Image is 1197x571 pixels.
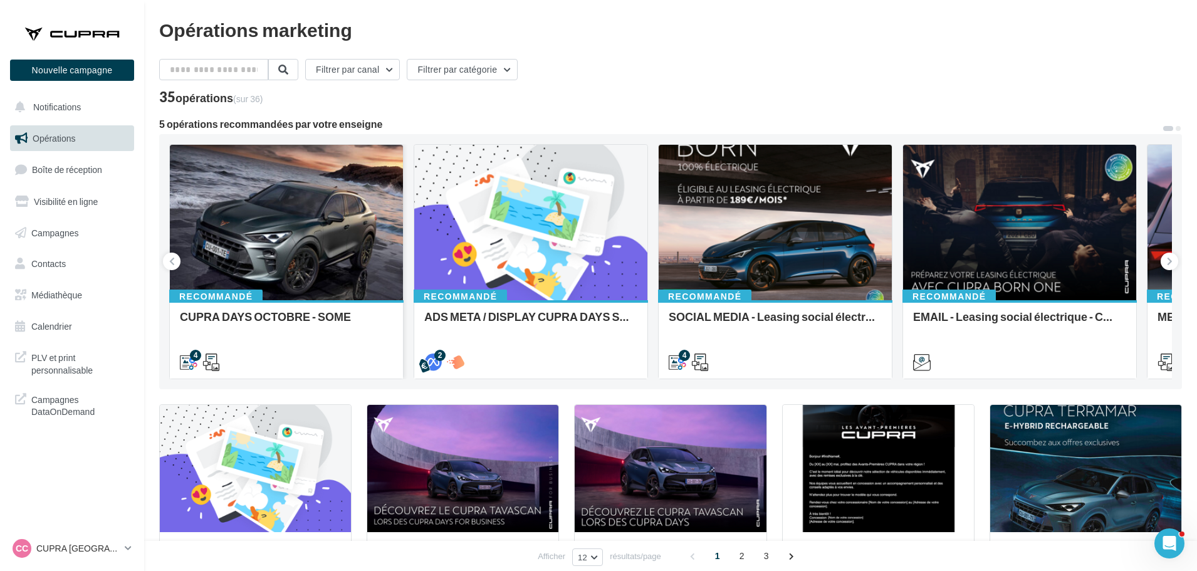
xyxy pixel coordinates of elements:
div: ADS META / DISPLAY CUPRA DAYS Septembre 2025 [424,310,637,335]
a: Boîte de réception [8,156,137,183]
a: Opérations [8,125,137,152]
span: PLV et print personnalisable [31,349,129,376]
button: 12 [572,548,603,566]
div: Recommandé [414,290,507,303]
span: Contacts [31,258,66,269]
span: Visibilité en ligne [34,196,98,207]
div: 35 [159,90,263,104]
span: Boîte de réception [32,164,102,175]
span: Campagnes [31,227,79,238]
button: Filtrer par catégorie [407,59,518,80]
span: CC [16,542,28,555]
a: PLV et print personnalisable [8,344,137,381]
a: Médiathèque [8,282,137,308]
span: Calendrier [31,321,72,332]
span: Opérations [33,133,75,144]
span: 12 [578,552,587,562]
div: opérations [175,92,263,103]
a: Campagnes [8,220,137,246]
a: Calendrier [8,313,137,340]
span: 1 [708,546,728,566]
div: Recommandé [902,290,996,303]
div: 4 [679,350,690,361]
div: CUPRA DAYS OCTOBRE - SOME [180,310,393,335]
a: Visibilité en ligne [8,189,137,215]
p: CUPRA [GEOGRAPHIC_DATA] [36,542,120,555]
a: CC CUPRA [GEOGRAPHIC_DATA] [10,537,134,560]
div: SOCIAL MEDIA - Leasing social électrique - CUPRA Born [669,310,882,335]
span: 2 [732,546,752,566]
span: Notifications [33,102,81,112]
div: EMAIL - Leasing social électrique - CUPRA Born One [913,310,1126,335]
button: Notifications [8,94,132,120]
div: Recommandé [169,290,263,303]
span: Médiathèque [31,290,82,300]
button: Nouvelle campagne [10,60,134,81]
div: Opérations marketing [159,20,1182,39]
span: 3 [756,546,776,566]
a: Campagnes DataOnDemand [8,386,137,423]
span: résultats/page [610,550,661,562]
div: Recommandé [658,290,751,303]
div: 2 [434,350,446,361]
span: Campagnes DataOnDemand [31,391,129,418]
a: Contacts [8,251,137,277]
span: (sur 36) [233,93,263,104]
div: 5 opérations recommandées par votre enseigne [159,119,1162,129]
span: Afficher [538,550,565,562]
button: Filtrer par canal [305,59,400,80]
iframe: Intercom live chat [1154,528,1184,558]
div: 4 [190,350,201,361]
